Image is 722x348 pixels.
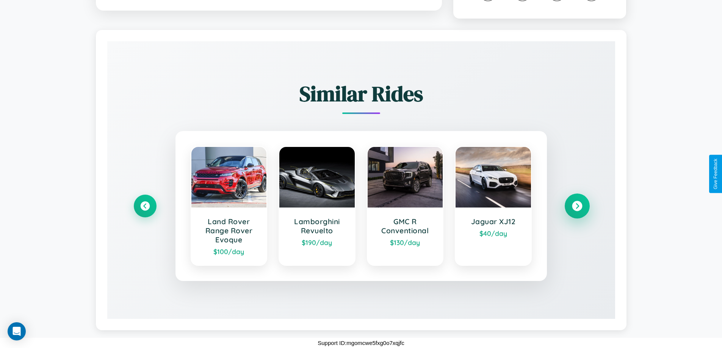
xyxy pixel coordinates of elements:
div: $ 130 /day [375,238,435,247]
div: $ 100 /day [199,247,259,256]
div: $ 40 /day [463,229,523,237]
a: GMC R Conventional$130/day [367,146,444,266]
h2: Similar Rides [134,79,589,108]
div: Open Intercom Messenger [8,322,26,340]
h3: Lamborghini Revuelto [287,217,347,235]
h3: Jaguar XJ12 [463,217,523,226]
div: $ 190 /day [287,238,347,247]
a: Lamborghini Revuelto$190/day [279,146,356,266]
p: Support ID: mgomcwe5fxg0o7xqjfc [318,338,404,348]
a: Land Rover Range Rover Evoque$100/day [191,146,268,266]
h3: Land Rover Range Rover Evoque [199,217,259,244]
div: Give Feedback [713,159,718,189]
h3: GMC R Conventional [375,217,435,235]
a: Jaguar XJ12$40/day [455,146,532,266]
